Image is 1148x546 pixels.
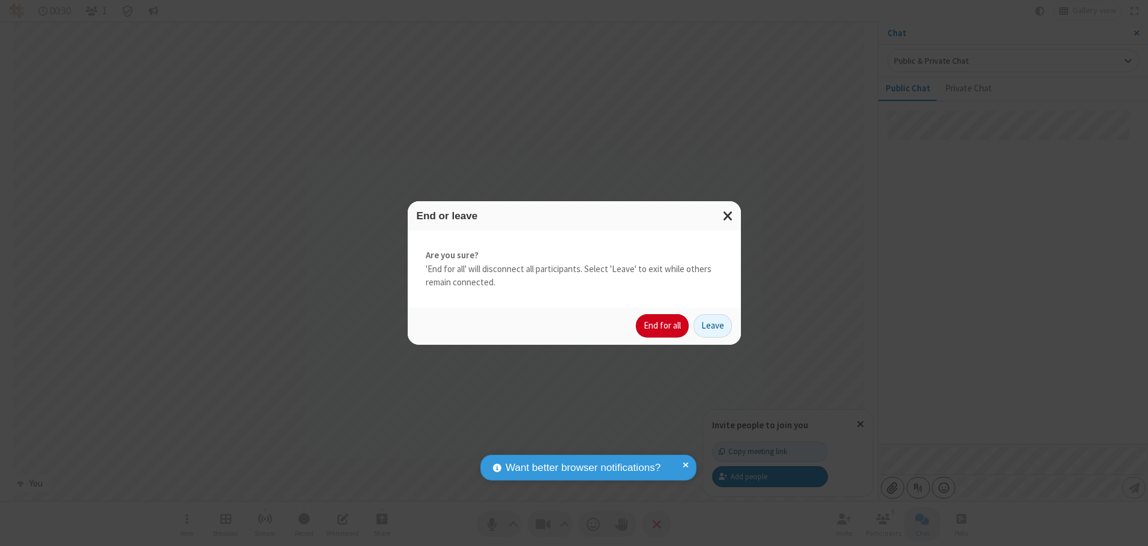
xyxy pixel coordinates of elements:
[716,201,741,231] button: Close modal
[693,314,732,338] button: Leave
[408,231,741,308] div: 'End for all' will disconnect all participants. Select 'Leave' to exit while others remain connec...
[426,249,723,262] strong: Are you sure?
[417,210,732,222] h3: End or leave
[506,460,660,476] span: Want better browser notifications?
[636,314,689,338] button: End for all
